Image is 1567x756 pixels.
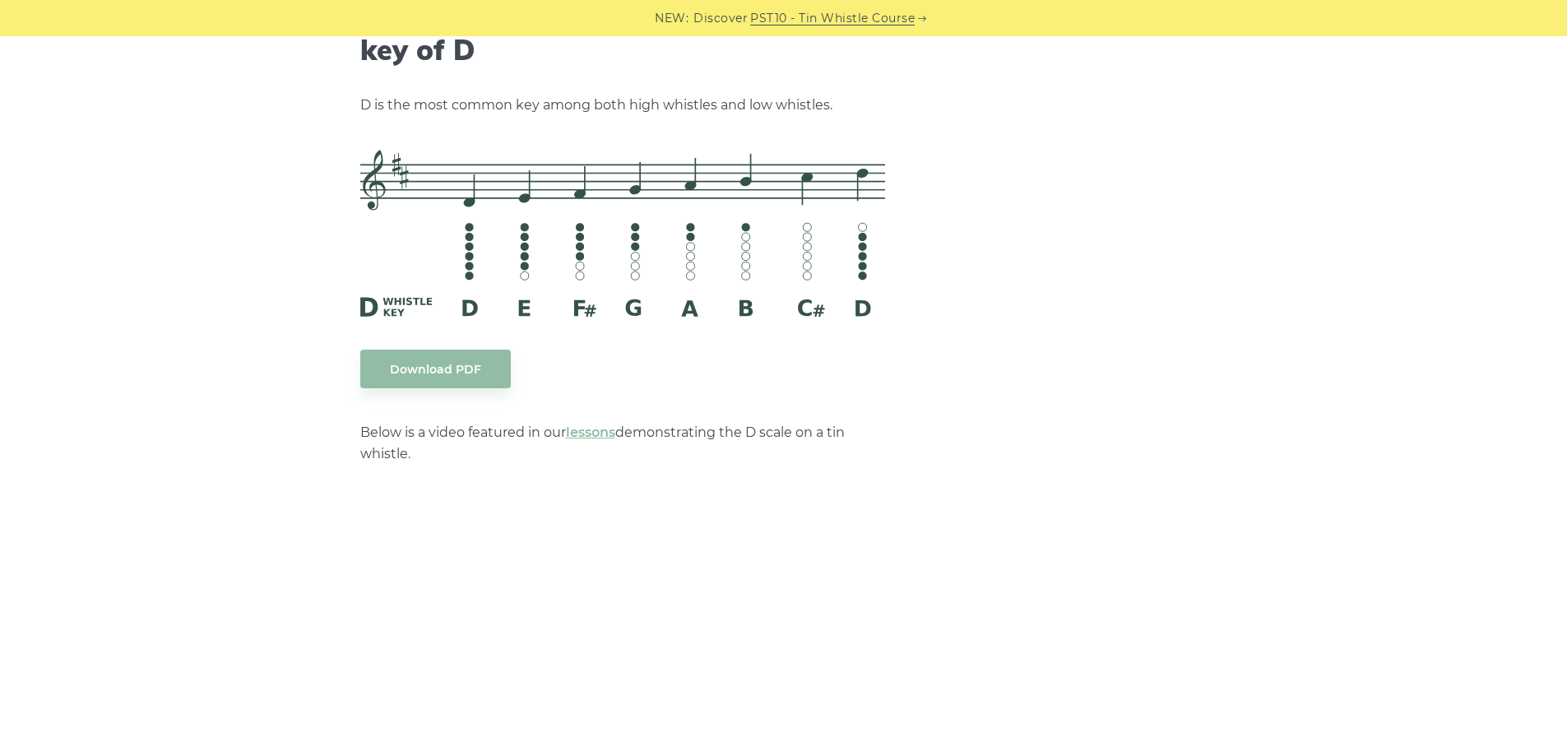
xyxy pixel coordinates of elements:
img: D Whistle Fingering Chart And Notes [360,150,885,316]
a: Download PDF [360,350,511,388]
a: PST10 - Tin Whistle Course [750,9,915,28]
p: D is the most common key among both high whistles and low whistles. [360,95,885,116]
a: lessons [566,424,615,440]
p: Below is a video featured in our demonstrating the D scale on a tin whistle. [360,422,885,465]
span: NEW: [655,9,688,28]
span: Discover [693,9,748,28]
